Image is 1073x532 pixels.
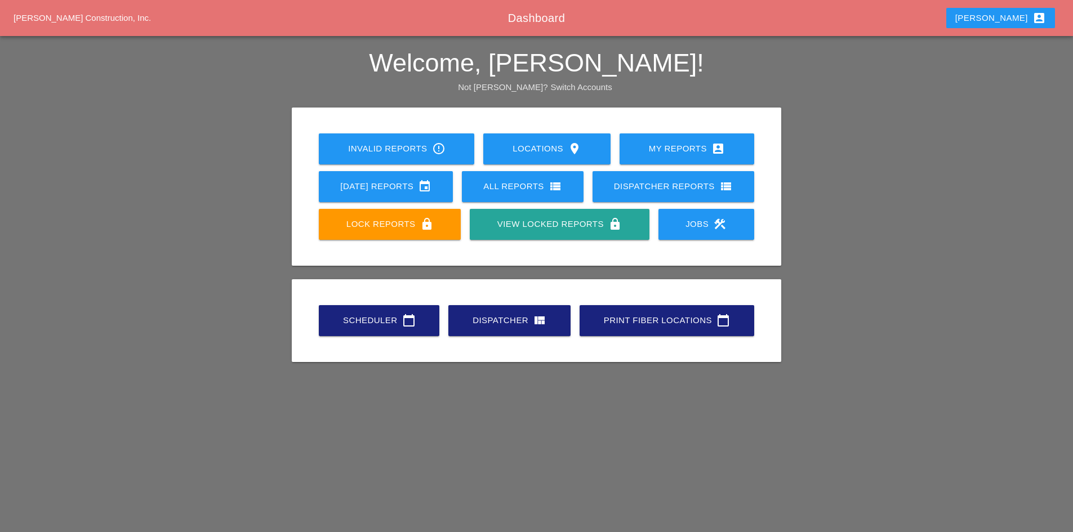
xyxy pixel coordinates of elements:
[608,217,622,231] i: lock
[337,142,456,155] div: Invalid Reports
[719,180,733,193] i: view_list
[1032,11,1046,25] i: account_box
[676,217,736,231] div: Jobs
[658,209,754,240] a: Jobs
[580,305,754,336] a: Print Fiber Locations
[593,171,754,202] a: Dispatcher Reports
[480,180,566,193] div: All Reports
[598,314,736,327] div: Print Fiber Locations
[533,314,546,327] i: view_quilt
[955,11,1046,25] div: [PERSON_NAME]
[508,12,565,24] span: Dashboard
[638,142,736,155] div: My Reports
[470,209,649,240] a: View Locked Reports
[402,314,416,327] i: calendar_today
[319,133,474,164] a: Invalid Reports
[716,314,730,327] i: calendar_today
[319,305,439,336] a: Scheduler
[568,142,581,155] i: location_on
[611,180,736,193] div: Dispatcher Reports
[466,314,553,327] div: Dispatcher
[711,142,725,155] i: account_box
[337,180,435,193] div: [DATE] Reports
[488,217,631,231] div: View Locked Reports
[432,142,446,155] i: error_outline
[14,13,151,23] a: [PERSON_NAME] Construction, Inc.
[337,217,443,231] div: Lock Reports
[337,314,421,327] div: Scheduler
[483,133,610,164] a: Locations
[458,82,547,92] span: Not [PERSON_NAME]?
[549,180,562,193] i: view_list
[620,133,754,164] a: My Reports
[946,8,1055,28] button: [PERSON_NAME]
[420,217,434,231] i: lock
[448,305,571,336] a: Dispatcher
[551,82,612,92] a: Switch Accounts
[713,217,727,231] i: construction
[319,209,461,240] a: Lock Reports
[319,171,453,202] a: [DATE] Reports
[418,180,431,193] i: event
[462,171,584,202] a: All Reports
[501,142,592,155] div: Locations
